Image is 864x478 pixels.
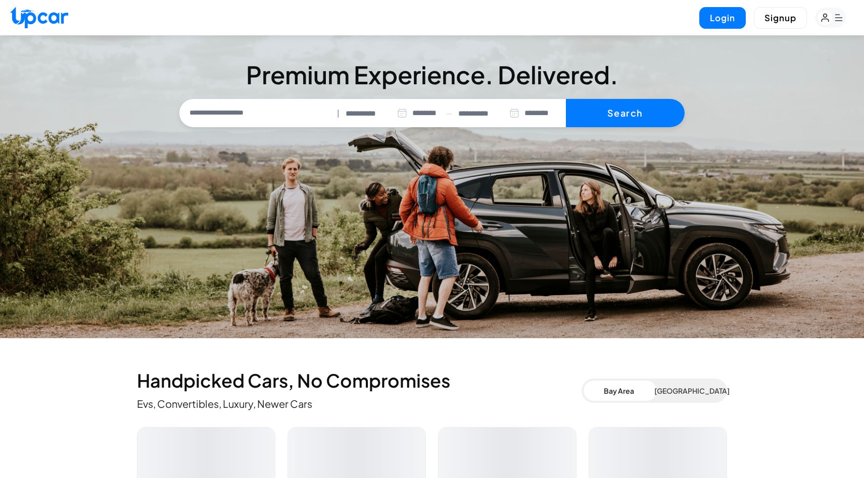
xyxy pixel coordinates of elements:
p: Evs, Convertibles, Luxury, Newer Cars [137,397,582,411]
span: | [337,108,340,119]
button: Signup [754,7,807,29]
button: [GEOGRAPHIC_DATA] [654,381,725,401]
button: Search [566,99,685,127]
h3: Premium Experience. Delivered. [179,63,685,87]
button: Login [699,7,746,29]
span: — [446,108,452,119]
h2: Handpicked Cars, No Compromises [137,370,582,391]
button: Bay Area [584,381,654,401]
img: Upcar Logo [10,7,68,28]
